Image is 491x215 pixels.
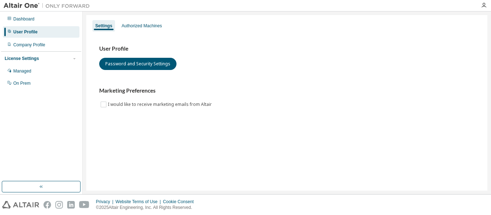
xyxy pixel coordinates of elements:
img: youtube.svg [79,201,90,209]
img: Altair One [4,2,93,9]
p: © 2025 Altair Engineering, Inc. All Rights Reserved. [96,205,198,211]
h3: User Profile [99,45,474,52]
div: User Profile [13,29,37,35]
img: linkedin.svg [67,201,75,209]
img: facebook.svg [43,201,51,209]
div: Website Terms of Use [115,199,163,205]
div: Cookie Consent [163,199,198,205]
h3: Marketing Preferences [99,87,474,94]
div: Company Profile [13,42,45,48]
label: I would like to receive marketing emails from Altair [108,100,213,109]
div: Managed [13,68,31,74]
div: Authorized Machines [121,23,162,29]
img: altair_logo.svg [2,201,39,209]
button: Password and Security Settings [99,58,176,70]
div: Settings [95,23,112,29]
div: Privacy [96,199,115,205]
div: Dashboard [13,16,35,22]
img: instagram.svg [55,201,63,209]
div: On Prem [13,80,31,86]
div: License Settings [5,56,39,61]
